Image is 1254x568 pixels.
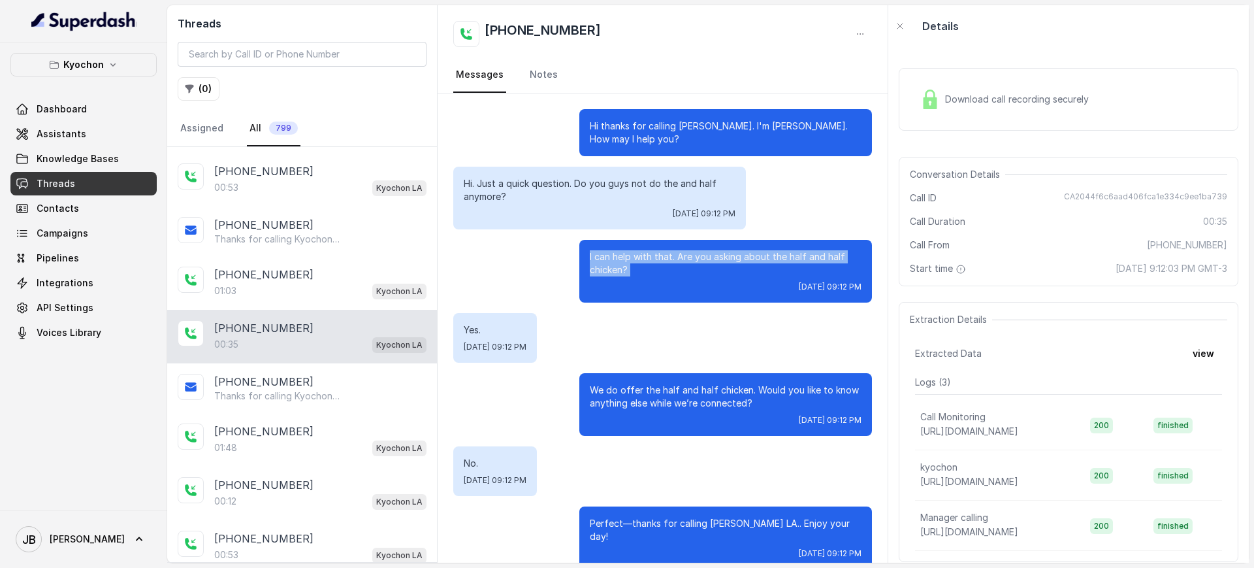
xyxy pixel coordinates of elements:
span: Campaigns [37,227,88,240]
p: [PHONE_NUMBER] [214,424,313,439]
text: JB [22,533,36,546]
span: [URL][DOMAIN_NAME] [920,526,1018,537]
a: Assigned [178,111,226,146]
p: 00:53 [214,548,238,561]
p: [PHONE_NUMBER] [214,163,313,179]
p: [PHONE_NUMBER] [214,267,313,282]
p: Manager calling [920,511,988,524]
span: 799 [269,122,298,135]
p: Yes. [464,324,526,337]
a: API Settings [10,296,157,320]
p: 00:35 [214,338,238,351]
a: Voices Library [10,321,157,344]
p: Kyochon LA [376,339,423,352]
p: Hi. Just a quick question. Do you guys not do the and half anymore? [464,177,735,203]
span: 00:35 [1203,215,1227,228]
span: Knowledge Bases [37,152,119,165]
span: [DATE] 09:12 PM [464,475,526,486]
span: Call From [910,239,950,252]
span: Extracted Data [915,347,982,360]
span: [DATE] 09:12 PM [799,415,861,426]
p: 01:48 [214,441,237,454]
p: Kyochon LA [376,182,423,195]
p: We do offer the half and half chicken. Would you like to know anything else while we’re connected? [590,384,861,410]
span: [DATE] 09:12 PM [673,209,735,219]
span: [PERSON_NAME] [50,533,125,546]
span: [DATE] 09:12 PM [799,548,861,559]
span: Threads [37,177,75,190]
p: Kyochon LA [376,495,423,509]
p: Thanks for calling Kyochon Chicken LA! Enjoy 15% off! Here’s the online order link: [URL][DOMAIN_... [214,233,340,246]
button: view [1185,342,1222,365]
span: [DATE] 09:12 PM [799,282,861,292]
button: Kyochon [10,53,157,76]
p: Kyochon LA [376,442,423,455]
a: All799 [247,111,300,146]
span: 200 [1090,468,1113,484]
a: Pipelines [10,246,157,270]
p: [PHONE_NUMBER] [214,477,313,493]
a: Integrations [10,271,157,295]
span: finished [1153,518,1193,534]
p: Details [922,18,959,34]
span: Call Duration [910,215,965,228]
span: CA2044f6c6aad406fca1e334c9ee1ba739 [1064,192,1227,205]
nav: Tabs [178,111,426,146]
p: Kyochon LA [376,285,423,298]
p: 01:03 [214,284,236,297]
p: [PHONE_NUMBER] [214,374,313,390]
h2: Threads [178,16,426,31]
p: Logs ( 3 ) [915,376,1222,389]
input: Search by Call ID or Phone Number [178,42,426,67]
span: [PHONE_NUMBER] [1147,239,1227,252]
p: [PHONE_NUMBER] [214,217,313,233]
span: Pipelines [37,252,79,265]
p: Call Monitoring [920,410,986,424]
a: Messages [453,58,506,93]
p: 00:53 [214,181,238,194]
img: light.svg [31,10,137,31]
h2: [PHONE_NUMBER] [485,21,601,47]
a: Threads [10,172,157,195]
span: Start time [910,262,969,275]
span: [URL][DOMAIN_NAME] [920,476,1018,487]
p: kyochon [920,461,957,474]
span: Integrations [37,276,93,290]
span: Conversation Details [910,168,1005,181]
span: Extraction Details [910,313,992,326]
span: Assistants [37,127,86,141]
a: Knowledge Bases [10,147,157,171]
nav: Tabs [453,58,872,93]
span: 200 [1090,518,1113,534]
span: Download call recording securely [945,93,1094,106]
a: Dashboard [10,97,157,121]
p: Hi thanks for calling [PERSON_NAME]. I'm [PERSON_NAME]. How may I help you? [590,120,861,146]
button: (0) [178,77,219,101]
a: Campaigns [10,222,157,245]
p: No. [464,457,526,470]
span: [URL][DOMAIN_NAME] [920,426,1018,437]
span: finished [1153,418,1193,433]
a: Assistants [10,122,157,146]
p: [PHONE_NUMBER] [214,531,313,546]
img: Lock Icon [920,90,940,109]
a: Notes [527,58,560,93]
span: Call ID [910,192,937,205]
p: Perfect—thanks for calling [PERSON_NAME] LA.. Enjoy your day! [590,517,861,543]
p: [PHONE_NUMBER] [214,320,313,336]
span: Contacts [37,202,79,215]
a: Contacts [10,197,157,220]
p: Kyochon [63,57,104,73]
span: Voices Library [37,326,101,339]
span: [DATE] 9:12:03 PM GMT-3 [1116,262,1227,275]
span: [DATE] 09:12 PM [464,342,526,352]
p: Kyochon LA [376,549,423,562]
a: [PERSON_NAME] [10,521,157,558]
p: 00:12 [214,495,236,508]
p: Thanks for calling Kyochon Chicken LA! Enjoy 15% off! Here’s the online order link: [URL][DOMAIN_... [214,390,340,403]
p: I can help with that. Are you asking about the half and half chicken? [590,250,861,276]
span: finished [1153,468,1193,484]
span: 200 [1090,418,1113,433]
span: API Settings [37,301,93,314]
span: Dashboard [37,103,87,116]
